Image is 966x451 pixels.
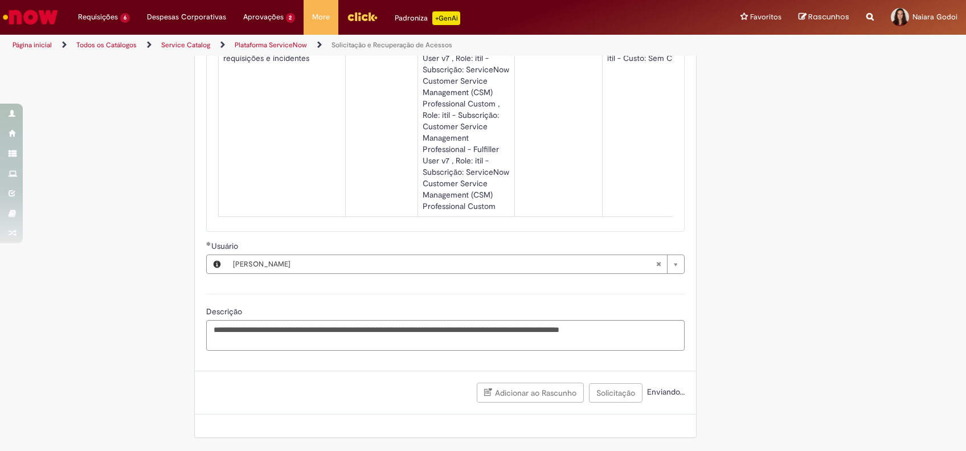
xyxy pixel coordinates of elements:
[395,11,460,25] div: Padroniza
[227,255,684,273] a: [PERSON_NAME]Limpar campo Usuário
[147,11,226,23] span: Despesas Corporativas
[912,12,957,22] span: Naiara Godoi
[9,35,636,56] ul: Trilhas de página
[650,255,667,273] abbr: Limpar campo Usuário
[799,12,849,23] a: Rascunhos
[432,11,460,25] p: +GenAi
[207,255,227,273] button: Usuário, Visualizar este registro Amanda de Campos Gomes do Nascimento
[750,11,781,23] span: Favoritos
[286,13,296,23] span: 2
[331,40,452,50] a: Solicitação e Recuperação de Acessos
[235,40,307,50] a: Plataforma ServiceNow
[78,11,118,23] span: Requisições
[206,320,685,351] textarea: Descrição
[514,2,602,217] td: Jurídico - Jurídico - Relationship N1
[347,8,378,25] img: click_logo_yellow_360x200.png
[206,241,211,246] span: Obrigatório Preenchido
[243,11,284,23] span: Aprovações
[211,241,240,251] span: Usuário
[417,2,514,217] td: Role: itil - Subscrição: Customer Service Management Professional - Fulfiller User v7 , Role: iti...
[120,13,130,23] span: 6
[808,11,849,22] span: Rascunhos
[312,11,330,23] span: More
[161,40,210,50] a: Service Catalog
[218,2,345,217] td: Role: itil - Permissão: Acesso de solucionador de requisições e incidentes , Role: itil - Permiss...
[76,40,137,50] a: Todos os Catálogos
[233,255,656,273] span: [PERSON_NAME]
[13,40,52,50] a: Página inicial
[645,387,685,397] span: Enviando...
[602,2,702,217] td: Role: itil - Custo: Sem Custo. , Role: itil - Custo: Sem Custo. , Role: itil - Custo: Sem Custo. ...
[1,6,60,28] img: ServiceNow
[206,306,244,317] span: Descrição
